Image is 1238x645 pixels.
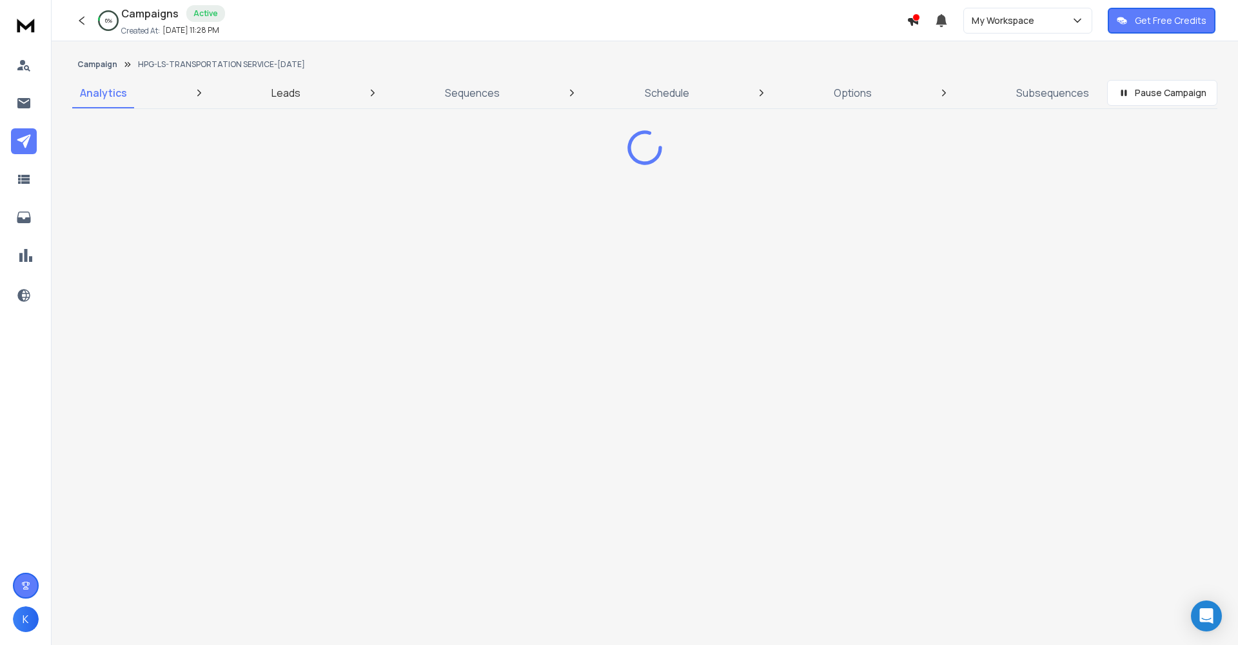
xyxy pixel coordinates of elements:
[1135,14,1206,27] p: Get Free Credits
[77,59,117,70] button: Campaign
[637,77,697,108] a: Schedule
[121,26,160,36] p: Created At:
[972,14,1039,27] p: My Workspace
[834,85,872,101] p: Options
[121,6,179,21] h1: Campaigns
[1191,600,1222,631] div: Open Intercom Messenger
[264,77,308,108] a: Leads
[1107,80,1217,106] button: Pause Campaign
[105,17,112,25] p: 6 %
[80,85,127,101] p: Analytics
[271,85,300,101] p: Leads
[1108,8,1215,34] button: Get Free Credits
[826,77,879,108] a: Options
[72,77,135,108] a: Analytics
[1016,85,1089,101] p: Subsequences
[445,85,500,101] p: Sequences
[1008,77,1097,108] a: Subsequences
[138,59,305,70] p: HPG-LS-TRANSPORTATION SERVICE-[DATE]
[437,77,507,108] a: Sequences
[186,5,225,22] div: Active
[162,25,219,35] p: [DATE] 11:28 PM
[13,606,39,632] button: K
[13,13,39,37] img: logo
[645,85,689,101] p: Schedule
